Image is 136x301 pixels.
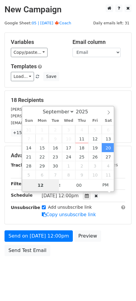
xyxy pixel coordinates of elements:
[48,204,92,210] label: Add unsubscribe link
[42,212,96,217] a: Copy unsubscribe link
[62,134,75,143] span: September 10, 2025
[49,143,62,152] span: September 16, 2025
[88,152,102,161] span: September 26, 2025
[74,109,96,115] input: Year
[36,143,49,152] span: September 15, 2025
[11,63,37,69] a: Templates
[75,125,88,134] span: September 4, 2025
[11,121,78,125] small: [EMAIL_ADDRESS][DOMAIN_NAME]
[61,179,97,191] input: Minute
[49,125,62,134] span: September 2, 2025
[74,230,101,242] a: Preview
[75,143,88,152] span: September 18, 2025
[75,170,88,179] span: October 9, 2025
[5,5,131,15] h2: New Campaign
[5,245,50,256] a: Send Test Email
[49,170,62,179] span: October 7, 2025
[22,170,36,179] span: October 5, 2025
[11,129,36,137] a: +15 more
[75,161,88,170] span: October 2, 2025
[62,152,75,161] span: September 24, 2025
[5,230,73,242] a: Send on [DATE] 12:00pm
[22,143,36,152] span: September 14, 2025
[49,161,62,170] span: September 30, 2025
[11,97,125,103] h5: 18 Recipients
[91,20,131,26] span: Daily emails left: 31
[36,134,49,143] span: September 8, 2025
[88,119,102,123] span: Fri
[62,143,75,152] span: September 17, 2025
[11,107,110,112] small: [PERSON_NAME][EMAIL_ADDRESS][DOMAIN_NAME]
[11,181,26,186] strong: Filters
[11,193,32,198] strong: Schedule
[11,205,40,210] strong: Unsubscribe
[22,161,36,170] span: September 28, 2025
[102,134,115,143] span: September 13, 2025
[32,21,71,25] a: 05 | [DATE] 🍁Coach
[11,72,34,81] a: Load...
[11,163,31,167] strong: Tracking
[75,134,88,143] span: September 11, 2025
[62,125,75,134] span: September 3, 2025
[75,152,88,161] span: September 25, 2025
[36,161,49,170] span: September 29, 2025
[36,152,49,161] span: September 22, 2025
[11,152,125,159] h5: Advanced
[49,119,62,123] span: Tue
[62,170,75,179] span: October 8, 2025
[73,39,125,45] h5: Email column
[22,134,36,143] span: September 7, 2025
[102,143,115,152] span: September 20, 2025
[88,161,102,170] span: October 3, 2025
[49,152,62,161] span: September 23, 2025
[11,114,110,118] small: [PERSON_NAME][EMAIL_ADDRESS][DOMAIN_NAME]
[42,193,79,198] span: [DATE] 12:00pm
[62,161,75,170] span: October 1, 2025
[106,272,136,301] iframe: Chat Widget
[11,48,48,57] a: Copy/paste...
[49,134,62,143] span: September 9, 2025
[59,179,61,191] span: :
[102,161,115,170] span: October 4, 2025
[22,152,36,161] span: September 21, 2025
[22,125,36,134] span: August 31, 2025
[43,72,59,81] button: Save
[36,125,49,134] span: September 1, 2025
[22,179,59,191] input: Hour
[22,119,36,123] span: Sun
[102,125,115,134] span: September 6, 2025
[62,119,75,123] span: Wed
[88,125,102,134] span: September 5, 2025
[102,170,115,179] span: October 11, 2025
[36,119,49,123] span: Mon
[75,119,88,123] span: Thu
[11,39,63,45] h5: Variables
[5,21,71,25] small: Google Sheet:
[102,152,115,161] span: September 27, 2025
[36,170,49,179] span: October 6, 2025
[88,170,102,179] span: October 10, 2025
[88,134,102,143] span: September 12, 2025
[102,119,115,123] span: Sat
[97,179,114,191] span: Click to toggle
[88,143,102,152] span: September 19, 2025
[94,162,118,168] label: UTM Codes
[91,21,131,25] a: Daily emails left: 31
